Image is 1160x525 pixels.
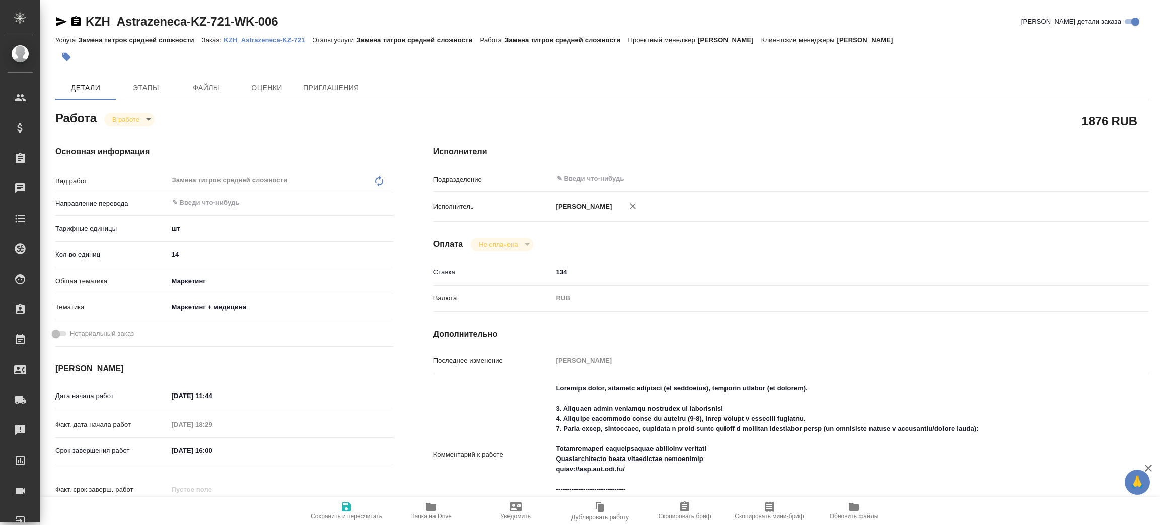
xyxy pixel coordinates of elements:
p: Работа [480,36,505,44]
button: Скопировать ссылку для ЯМессенджера [55,16,67,28]
p: [PERSON_NAME] [553,202,612,212]
h2: 1876 RUB [1082,112,1137,129]
button: В работе [109,115,142,124]
p: Срок завершения работ [55,446,168,456]
p: [PERSON_NAME] [698,36,761,44]
button: Уведомить [473,497,558,525]
h4: Основная информация [55,146,393,158]
p: Исполнитель [433,202,553,212]
span: Папка на Drive [410,513,452,520]
div: В работе [471,238,533,251]
span: Оценки [243,82,291,94]
span: Скопировать мини-бриф [735,513,804,520]
p: Дата начала работ [55,391,168,401]
p: [PERSON_NAME] [837,36,901,44]
p: Замена титров средней сложности [78,36,201,44]
span: Детали [61,82,110,94]
p: Замена титров средней сложности [504,36,628,44]
p: Тематика [55,302,168,312]
input: ✎ Введи что-нибудь [168,443,256,458]
button: Open [388,202,390,204]
button: Добавить тэг [55,46,78,68]
h4: [PERSON_NAME] [55,363,393,375]
span: 🙏 [1129,472,1146,493]
span: [PERSON_NAME] детали заказа [1021,17,1121,27]
p: Факт. дата начала работ [55,420,168,430]
p: Последнее изменение [433,356,553,366]
a: KZH_Astrazeneca-KZ-721-WK-006 [86,15,278,28]
button: Скопировать мини-бриф [727,497,812,525]
span: Этапы [122,82,170,94]
span: Обновить файлы [830,513,879,520]
a: KZH_Astrazeneca-KZ-721 [224,35,312,44]
input: ✎ Введи что-нибудь [171,196,356,209]
p: Замена титров средней сложности [356,36,480,44]
p: Клиентские менеджеры [761,36,837,44]
span: Дублировать работу [571,514,629,521]
span: Сохранить и пересчитать [311,513,382,520]
input: ✎ Введи что-нибудь [168,388,256,403]
div: Маркетинг [168,273,393,290]
p: Направление перевода [55,199,168,209]
div: RUB [553,290,1090,307]
p: Общая тематика [55,276,168,286]
button: Скопировать бриф [642,497,727,525]
button: Дублировать работу [558,497,642,525]
p: Услуга [55,36,78,44]
span: Скопировать бриф [658,513,711,520]
p: Валюта [433,293,553,303]
span: Файлы [182,82,231,94]
p: Вид работ [55,176,168,186]
button: Удалить исполнителя [622,195,644,217]
div: шт [168,220,393,237]
input: ✎ Введи что-нибудь [553,265,1090,279]
h4: Оплата [433,238,463,250]
h2: Работа [55,108,97,126]
input: ✎ Введи что-нибудь [168,247,393,262]
div: В работе [104,113,155,126]
button: Не оплачена [476,240,521,249]
input: Пустое поле [168,482,256,497]
p: Этапы услуги [312,36,356,44]
button: Сохранить и пересчитать [304,497,389,525]
input: Пустое поле [553,353,1090,368]
button: Обновить файлы [812,497,896,525]
h4: Дополнительно [433,328,1149,340]
div: Маркетинг + медицина [168,299,393,316]
input: ✎ Введи что-нибудь [556,173,1053,185]
h4: Исполнители [433,146,1149,158]
button: Папка на Drive [389,497,473,525]
p: Тарифные единицы [55,224,168,234]
p: Заказ: [202,36,224,44]
button: 🙏 [1125,470,1150,495]
p: Кол-во единиц [55,250,168,260]
p: Факт. срок заверш. работ [55,485,168,495]
button: Скопировать ссылку [70,16,82,28]
span: Приглашения [303,82,359,94]
p: Подразделение [433,175,553,185]
p: KZH_Astrazeneca-KZ-721 [224,36,312,44]
input: Пустое поле [168,417,256,432]
button: Open [1084,178,1086,180]
span: Уведомить [500,513,531,520]
p: Комментарий к работе [433,450,553,460]
p: Проектный менеджер [628,36,697,44]
span: Нотариальный заказ [70,329,134,339]
p: Ставка [433,267,553,277]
